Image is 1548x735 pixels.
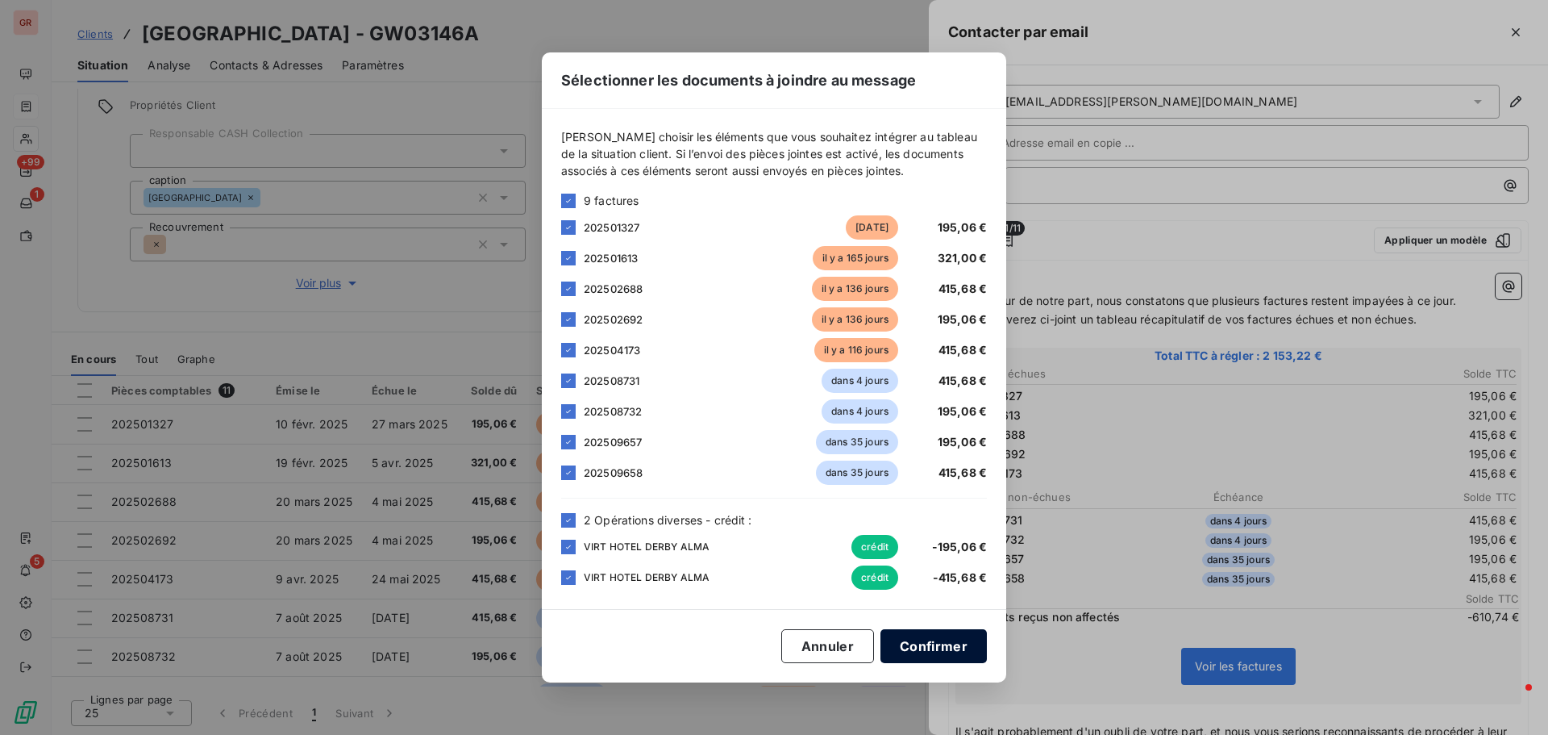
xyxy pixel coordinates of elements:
[816,430,898,454] span: dans 35 jours
[880,629,987,663] button: Confirmer
[812,307,898,332] span: il y a 136 jours
[584,540,709,554] span: VIRT HOTEL DERBY ALMA
[584,405,642,418] span: 202508732
[561,69,916,91] span: Sélectionner les documents à joindre au message
[584,436,642,449] span: 202509657
[584,313,643,326] span: 202502692
[584,466,643,479] span: 202509658
[584,282,643,295] span: 202502688
[584,374,639,387] span: 202508731
[1493,680,1532,719] iframe: Intercom live chat
[851,566,898,590] span: crédit
[584,252,638,265] span: 202501613
[813,246,898,270] span: il y a 165 jours
[584,344,640,357] span: 202504173
[938,220,987,234] span: 195,06 €
[584,512,751,528] span: 2 Opérations diverses - crédit :
[938,404,987,418] span: 195,06 €
[938,282,987,295] span: 415,68 €
[816,461,898,485] span: dans 35 jours
[584,570,709,585] span: VIRT HOTEL DERBY ALMA
[933,570,987,584] span: -415,68 €
[561,128,987,179] span: [PERSON_NAME] choisir les éléments que vous souhaitez intégrer au tableau de la situation client....
[932,540,987,553] span: -195,06 €
[814,338,898,362] span: il y a 116 jours
[822,369,898,393] span: dans 4 jours
[851,535,898,559] span: crédit
[584,221,639,234] span: 202501327
[781,629,874,663] button: Annuler
[938,374,987,387] span: 415,68 €
[822,399,898,424] span: dans 4 jours
[938,251,987,265] span: 321,00 €
[938,435,987,449] span: 195,06 €
[938,343,987,357] span: 415,68 €
[846,215,898,240] span: [DATE]
[812,277,898,301] span: il y a 136 jours
[938,312,987,326] span: 195,06 €
[584,192,639,209] span: 9 factures
[938,466,987,479] span: 415,68 €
